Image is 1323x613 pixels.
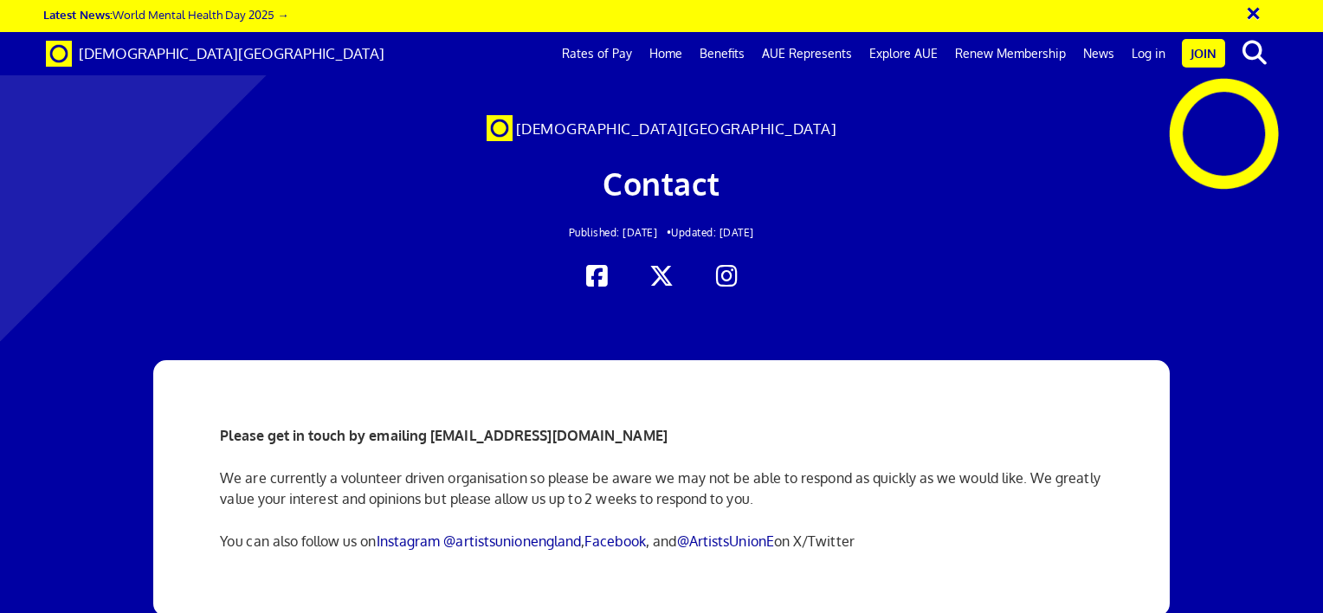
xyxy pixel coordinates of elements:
[79,44,384,62] span: [DEMOGRAPHIC_DATA][GEOGRAPHIC_DATA]
[1229,35,1281,71] button: search
[43,7,288,22] a: Latest News:World Mental Health Day 2025 →
[220,468,1102,509] p: We are currently a volunteer driven organisation so please be aware we may not be able to respond...
[946,32,1075,75] a: Renew Membership
[677,532,774,550] a: @ArtistsUnionE
[641,32,691,75] a: Home
[255,227,1068,238] h2: Updated: [DATE]
[603,164,720,203] span: Contact
[377,532,582,550] a: Instagram @artistsunionengland
[584,532,646,550] a: Facebook
[569,226,672,239] span: Published: [DATE] •
[1182,39,1225,68] a: Join
[220,427,668,444] strong: Please get in touch by emailing [EMAIL_ADDRESS][DOMAIN_NAME]
[43,7,113,22] strong: Latest News:
[220,531,1102,552] p: You can also follow us on , , and on X/Twitter
[33,32,397,75] a: Brand [DEMOGRAPHIC_DATA][GEOGRAPHIC_DATA]
[516,119,837,138] span: [DEMOGRAPHIC_DATA][GEOGRAPHIC_DATA]
[691,32,753,75] a: Benefits
[553,32,641,75] a: Rates of Pay
[1075,32,1123,75] a: News
[753,32,861,75] a: AUE Represents
[861,32,946,75] a: Explore AUE
[1123,32,1174,75] a: Log in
